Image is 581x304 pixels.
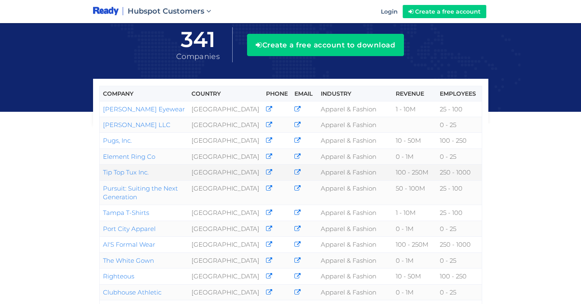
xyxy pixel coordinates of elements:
th: Email [291,86,317,101]
td: 10 - 50M [392,269,436,284]
td: [GEOGRAPHIC_DATA] [188,237,263,252]
td: 100 - 250M [392,237,436,252]
th: Country [188,86,263,101]
th: Industry [317,86,392,101]
a: Port City Apparel [103,225,156,233]
td: 0 - 25 [436,252,482,268]
td: Apparel & Fashion [317,180,392,205]
td: Apparel & Fashion [317,205,392,221]
td: Apparel & Fashion [317,269,392,284]
td: 0 - 1M [392,221,436,236]
th: Revenue [392,86,436,101]
td: 100 - 250 [436,269,482,284]
span: Login [381,8,398,15]
td: Apparel & Fashion [317,133,392,148]
td: 0 - 1M [392,252,436,268]
a: Create a free account [403,5,486,18]
a: Clubhouse Athletic [103,288,161,296]
td: Apparel & Fashion [317,117,392,132]
td: 0 - 25 [436,221,482,236]
button: Create a free account to download [247,34,404,56]
td: [GEOGRAPHIC_DATA] [188,252,263,268]
td: Apparel & Fashion [317,148,392,164]
td: 0 - 25 [436,117,482,132]
td: [GEOGRAPHIC_DATA] [188,117,263,132]
td: [GEOGRAPHIC_DATA] [188,133,263,148]
td: 0 - 1M [392,148,436,164]
td: 0 - 25 [436,284,482,300]
td: 100 - 250 [436,133,482,148]
img: logo [93,6,119,16]
a: [PERSON_NAME] LLC [103,121,170,129]
td: [GEOGRAPHIC_DATA] [188,284,263,300]
td: [GEOGRAPHIC_DATA] [188,148,263,164]
a: Pursuit: Suiting the Next Generation [103,184,178,201]
td: 100 - 250M [392,165,436,180]
td: 1 - 10M [392,205,436,221]
span: Companies [176,52,220,61]
a: [PERSON_NAME] Eyewear [103,105,185,113]
td: [GEOGRAPHIC_DATA] [188,180,263,205]
a: Tampa T-Shirts [103,209,149,217]
a: Pugs, Inc. [103,137,132,144]
td: 0 - 25 [436,148,482,164]
td: [GEOGRAPHIC_DATA] [188,269,263,284]
td: 10 - 50M [392,133,436,148]
td: [GEOGRAPHIC_DATA] [188,165,263,180]
td: 25 - 100 [436,205,482,221]
td: 250 - 1000 [436,165,482,180]
span: 341 [176,28,220,52]
td: [GEOGRAPHIC_DATA] [188,221,263,236]
td: [GEOGRAPHIC_DATA] [188,205,263,221]
span: Hubspot Customers [128,7,204,16]
a: Login [376,1,403,22]
td: Apparel & Fashion [317,237,392,252]
td: Apparel & Fashion [317,252,392,268]
th: Phone [263,86,291,101]
a: Tip Top Tux Inc. [103,168,149,176]
td: 25 - 100 [436,101,482,117]
td: 0 - 1M [392,284,436,300]
td: Apparel & Fashion [317,165,392,180]
td: Apparel & Fashion [317,221,392,236]
a: Element Ring Co [103,153,155,160]
td: 250 - 1000 [436,237,482,252]
td: [GEOGRAPHIC_DATA] [188,101,263,117]
td: Apparel & Fashion [317,284,392,300]
td: Apparel & Fashion [317,101,392,117]
th: Company [99,86,188,101]
a: Righteous [103,272,134,280]
a: The White Gown [103,257,154,264]
td: 1 - 10M [392,101,436,117]
th: Employees [436,86,482,101]
td: 25 - 100 [436,180,482,205]
td: 50 - 100M [392,180,436,205]
a: Al'S Formal Wear [103,240,155,248]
